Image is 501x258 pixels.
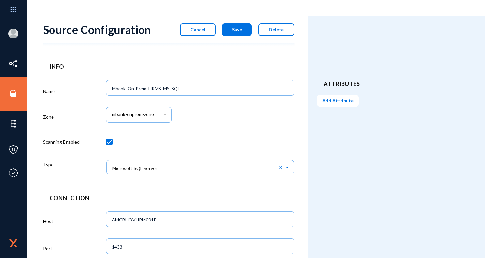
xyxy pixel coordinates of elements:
[43,114,54,120] label: Zone
[8,145,18,155] img: icon-policies.svg
[258,23,294,36] button: Delete
[8,29,18,38] img: blank-profile-picture.png
[112,112,154,117] span: mbank-onprem-zone
[43,245,53,252] label: Port
[43,218,53,225] label: Host
[50,62,288,71] header: Info
[8,59,18,68] img: icon-inventory.svg
[112,244,291,250] input: 1433
[8,168,18,178] img: icon-compliance.svg
[50,194,288,203] header: Connection
[4,3,23,17] img: app launcher
[279,164,284,170] span: Clear all
[190,27,205,32] span: Cancel
[8,89,18,99] img: icon-sources.svg
[180,23,216,36] button: Cancel
[324,80,469,88] header: Attributes
[43,161,54,168] label: Type
[43,88,55,95] label: Name
[232,27,242,32] span: Save
[222,23,252,36] button: Save
[43,23,151,36] div: Source Configuration
[43,138,80,145] label: Scanning Enabled
[322,98,354,103] span: Add Attribute
[269,27,284,32] span: Delete
[8,119,18,129] img: icon-elements.svg
[317,95,359,107] button: Add Attribute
